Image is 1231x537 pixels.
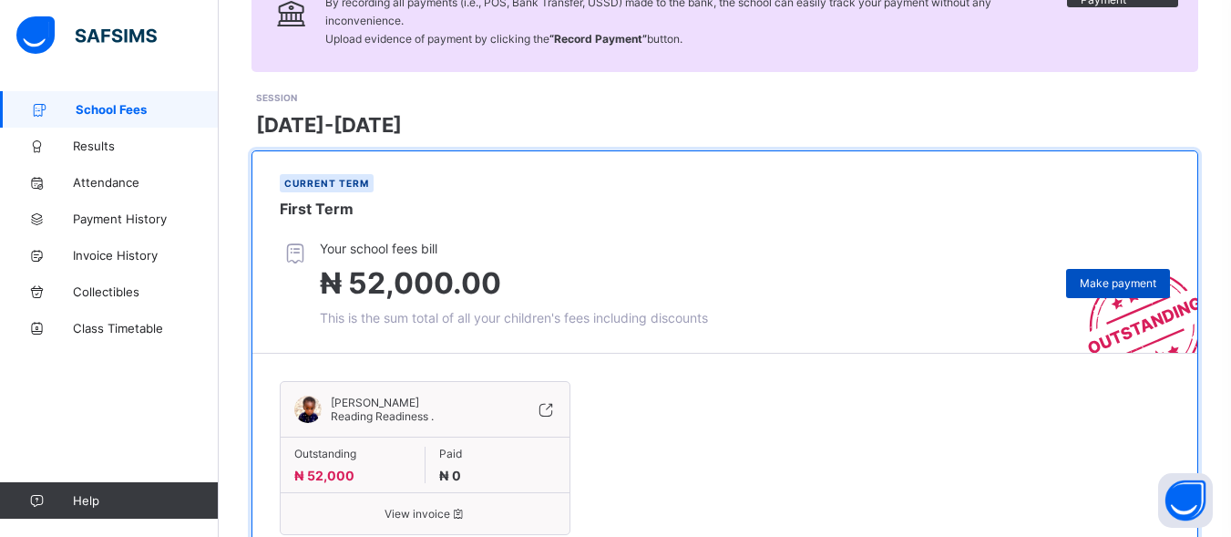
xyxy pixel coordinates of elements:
[320,241,708,256] span: Your school fees bill
[73,139,219,153] span: Results
[331,409,434,423] span: Reading Readiness .
[331,396,434,409] span: [PERSON_NAME]
[1158,473,1213,528] button: Open asap
[1080,276,1156,290] span: Make payment
[73,493,218,508] span: Help
[294,447,411,460] span: Outstanding
[73,284,219,299] span: Collectibles
[549,32,647,46] b: “Record Payment”
[73,248,219,263] span: Invoice History
[294,468,354,483] span: ₦ 52,000
[439,468,461,483] span: ₦ 0
[439,447,557,460] span: Paid
[320,265,501,301] span: ₦ 52,000.00
[320,310,708,325] span: This is the sum total of all your children's fees including discounts
[256,113,402,137] span: [DATE]-[DATE]
[16,16,157,55] img: safsims
[1065,249,1197,353] img: outstanding-stamp.3c148f88c3ebafa6da95868fa43343a1.svg
[294,507,556,521] span: View invoice
[76,102,219,117] span: School Fees
[284,178,369,189] span: Current term
[73,175,219,190] span: Attendance
[73,321,219,336] span: Class Timetable
[256,92,297,103] span: SESSION
[73,212,219,226] span: Payment History
[280,200,354,218] span: First Term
